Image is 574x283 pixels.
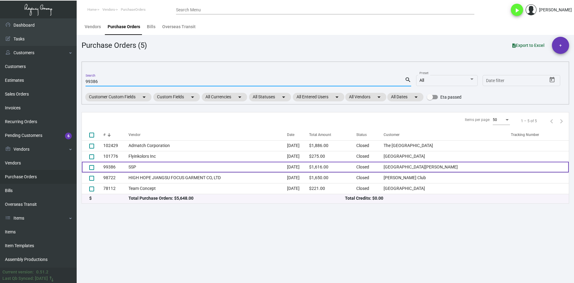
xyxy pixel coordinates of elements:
div: Vendor [128,132,287,138]
span: Vendors [102,8,115,12]
div: 0.51.2 [36,269,48,275]
mat-chip: All Vendors [345,93,386,101]
mat-icon: arrow_drop_down [140,93,148,101]
mat-chip: All Entered Users [293,93,344,101]
td: [DATE] [287,162,309,172]
td: $1,616.00 [309,162,356,172]
mat-chip: Custom Fields [153,93,200,101]
td: 101776 [103,151,128,162]
div: Items per page: [465,117,490,123]
div: Status [356,132,384,138]
td: [GEOGRAPHIC_DATA][PERSON_NAME] [384,162,511,172]
mat-icon: arrow_drop_down [189,93,196,101]
mat-select: Items per page: [493,118,510,122]
button: Open calendar [547,75,557,85]
div: Vendor [128,132,140,138]
td: HIGH HOPE JIANGSU FOCUS GARMENT CO, LTD [128,172,287,183]
td: [GEOGRAPHIC_DATA] [384,183,511,194]
mat-icon: arrow_drop_down [236,93,243,101]
mat-icon: arrow_drop_down [280,93,287,101]
td: [DATE] [287,151,309,162]
mat-chip: Customer Custom Fields [85,93,151,101]
mat-chip: All Dates [387,93,423,101]
button: play_arrow [511,4,523,16]
span: Eta passed [440,93,461,101]
td: $275.00 [309,151,356,162]
div: Purchase Orders [108,24,140,30]
mat-chip: All Currencies [202,93,247,101]
div: Tracking Number [511,132,539,138]
span: Home [87,8,97,12]
td: Flyinkolors Inc [128,151,287,162]
input: End date [510,78,540,83]
div: Total Amount [309,132,356,138]
td: 98722 [103,172,128,183]
button: Previous page [547,116,557,126]
mat-icon: search [405,76,411,84]
div: # [103,132,105,138]
i: play_arrow [513,7,521,14]
div: Purchase Orders (5) [82,40,147,51]
div: Overseas Transit [162,24,196,30]
span: PurchaseOrders [121,8,146,12]
td: 78112 [103,183,128,194]
div: Bills [147,24,155,30]
span: + [559,37,562,54]
td: The [GEOGRAPHIC_DATA] [384,140,511,151]
td: Closed [356,162,384,172]
td: Closed [356,183,384,194]
div: 1 – 5 of 5 [521,118,537,124]
td: SSP [128,162,287,172]
div: $ [89,195,128,202]
td: Admatch Corporation [128,140,287,151]
td: Closed [356,140,384,151]
div: Date [287,132,294,138]
td: [DATE] [287,172,309,183]
div: [PERSON_NAME] [539,7,572,13]
mat-icon: arrow_drop_down [375,93,383,101]
span: All [419,78,424,83]
td: Closed [356,151,384,162]
td: [DATE] [287,183,309,194]
div: Total Purchase Orders: $5,648.00 [128,195,345,202]
div: Total Credits: $0.00 [345,195,561,202]
mat-chip: All Statuses [249,93,291,101]
td: 102429 [103,140,128,151]
td: [PERSON_NAME] Club [384,172,511,183]
td: Team Concept [128,183,287,194]
mat-icon: arrow_drop_down [333,93,341,101]
span: 50 [493,118,497,122]
td: [DATE] [287,140,309,151]
td: $1,886.00 [309,140,356,151]
td: [GEOGRAPHIC_DATA] [384,151,511,162]
td: $221.00 [309,183,356,194]
div: Tracking Number [511,132,569,138]
div: Status [356,132,367,138]
img: admin@bootstrapmaster.com [526,4,537,15]
div: Customer [384,132,400,138]
span: Export to Excel [512,43,545,48]
div: Customer [384,132,511,138]
div: Vendors [85,24,101,30]
td: Closed [356,172,384,183]
td: $1,650.00 [309,172,356,183]
div: Last Qb Synced: [DATE] [2,275,48,282]
button: + [552,37,569,54]
button: Next page [557,116,566,126]
input: Start date [486,78,505,83]
button: Export to Excel [507,40,549,51]
div: # [103,132,128,138]
div: Date [287,132,309,138]
mat-icon: arrow_drop_down [412,93,420,101]
div: Total Amount [309,132,331,138]
div: Current version: [2,269,34,275]
td: 99386 [103,162,128,172]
